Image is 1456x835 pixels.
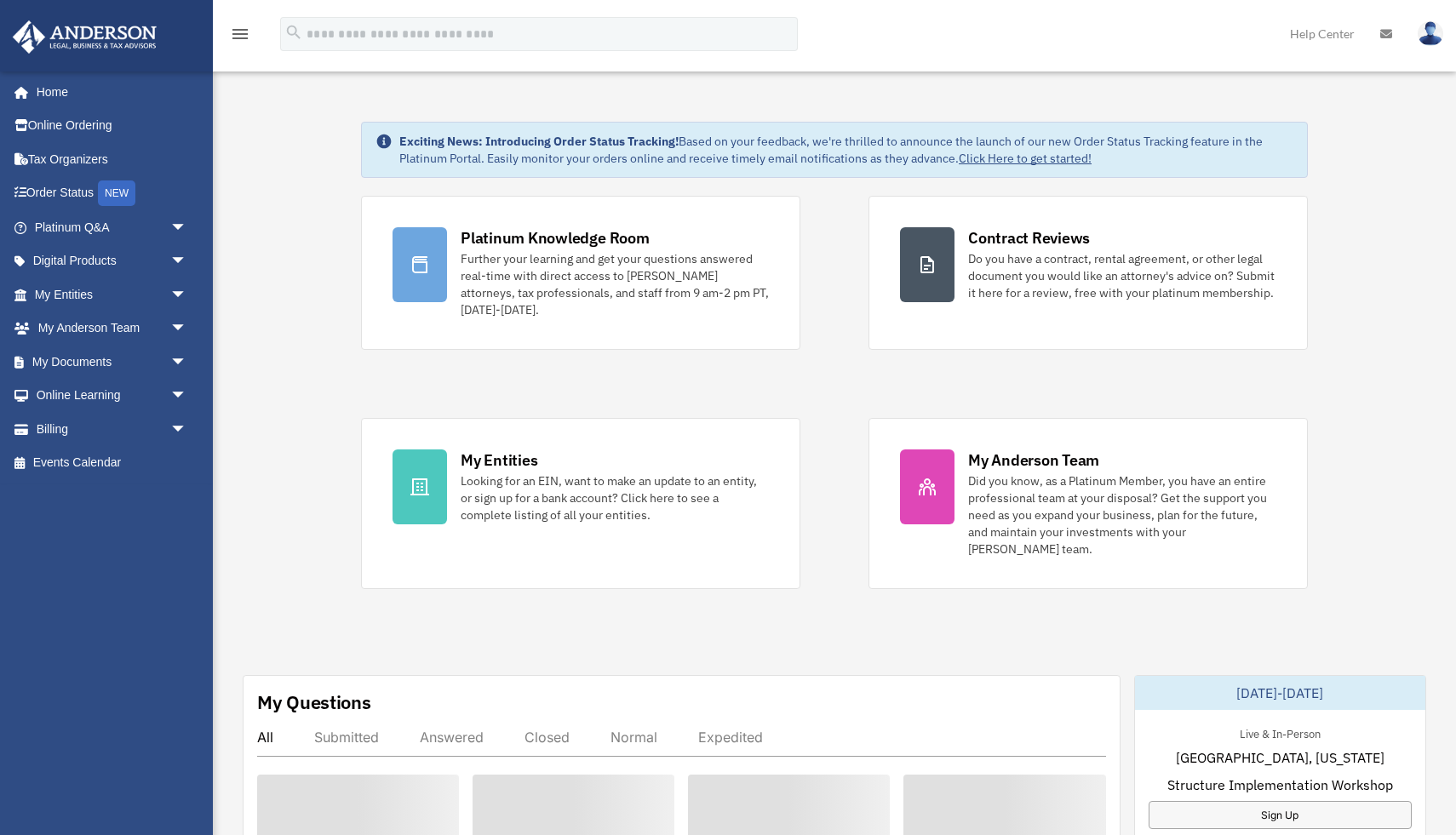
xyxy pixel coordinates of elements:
strong: Exciting News: Introducing Order Status Tracking! [399,134,679,149]
img: Anderson Advisors Platinum Portal [8,20,162,54]
a: Tax Organizers [12,142,213,176]
div: Platinum Knowledge Room [461,227,650,249]
a: Platinum Knowledge Room Further your learning and get your questions answered real-time with dire... [361,196,800,350]
span: arrow_drop_down [170,312,204,346]
a: Billingarrow_drop_down [12,412,213,446]
span: arrow_drop_down [170,277,204,312]
div: Submitted [314,729,379,746]
a: My Anderson Team Did you know, as a Platinum Member, you have an entire professional team at your... [868,418,1308,589]
span: arrow_drop_down [170,345,204,380]
a: Sign Up [1149,801,1413,829]
a: Digital Productsarrow_drop_down [12,244,213,278]
a: My Entitiesarrow_drop_down [12,277,213,312]
div: Answered [420,729,484,746]
div: Contract Reviews [968,227,1090,249]
div: Did you know, as a Platinum Member, you have an entire professional team at your disposal? Get th... [968,472,1276,558]
div: Expedited [698,729,763,746]
span: [GEOGRAPHIC_DATA], [US_STATE] [1176,747,1384,768]
div: Live & In-Person [1226,723,1334,741]
a: Contract Reviews Do you have a contract, rental agreement, or other legal document you would like... [868,196,1308,350]
span: arrow_drop_down [170,210,204,245]
a: Online Ordering [12,109,213,143]
a: Online Learningarrow_drop_down [12,379,213,413]
div: My Entities [461,449,537,471]
div: NEW [98,180,135,206]
a: Home [12,75,204,109]
div: Do you have a contract, rental agreement, or other legal document you would like an attorney's ad... [968,250,1276,301]
a: My Entities Looking for an EIN, want to make an update to an entity, or sign up for a bank accoun... [361,418,800,589]
a: Click Here to get started! [959,151,1092,166]
i: search [284,23,303,42]
i: menu [230,24,250,44]
div: Based on your feedback, we're thrilled to announce the launch of our new Order Status Tracking fe... [399,133,1293,167]
img: User Pic [1418,21,1443,46]
div: All [257,729,273,746]
div: Normal [610,729,657,746]
div: Further your learning and get your questions answered real-time with direct access to [PERSON_NAM... [461,250,769,318]
div: Looking for an EIN, want to make an update to an entity, or sign up for a bank account? Click her... [461,472,769,523]
a: Platinum Q&Aarrow_drop_down [12,210,213,244]
div: [DATE]-[DATE] [1135,676,1426,710]
a: Order StatusNEW [12,176,213,211]
span: arrow_drop_down [170,412,204,447]
a: Events Calendar [12,446,213,480]
div: My Anderson Team [968,449,1099,471]
span: Structure Implementation Workshop [1167,775,1393,795]
span: arrow_drop_down [170,379,204,414]
span: arrow_drop_down [170,244,204,279]
a: menu [230,30,250,44]
div: My Questions [257,689,371,715]
a: My Documentsarrow_drop_down [12,345,213,379]
div: Closed [525,729,570,746]
a: My Anderson Teamarrow_drop_down [12,312,213,346]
